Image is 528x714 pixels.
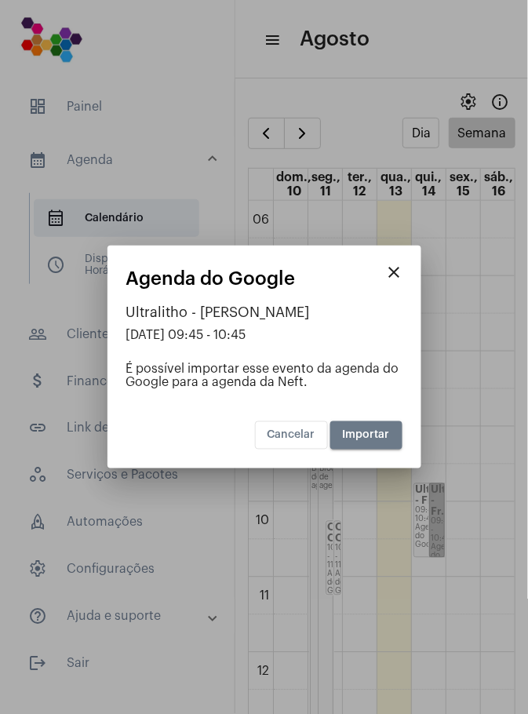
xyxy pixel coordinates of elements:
[126,304,402,320] div: Ultralitho - [PERSON_NAME]
[126,362,402,390] div: É possível importar esse evento da agenda do Google para a agenda da Neft.
[126,328,402,342] div: [DATE] 09:45 - 10:45
[126,268,296,289] span: Agenda do Google
[255,421,328,450] button: Cancelar
[385,263,404,282] mat-icon: close
[268,430,315,441] span: Cancelar
[343,430,390,441] span: Importar
[330,421,402,450] button: Importar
